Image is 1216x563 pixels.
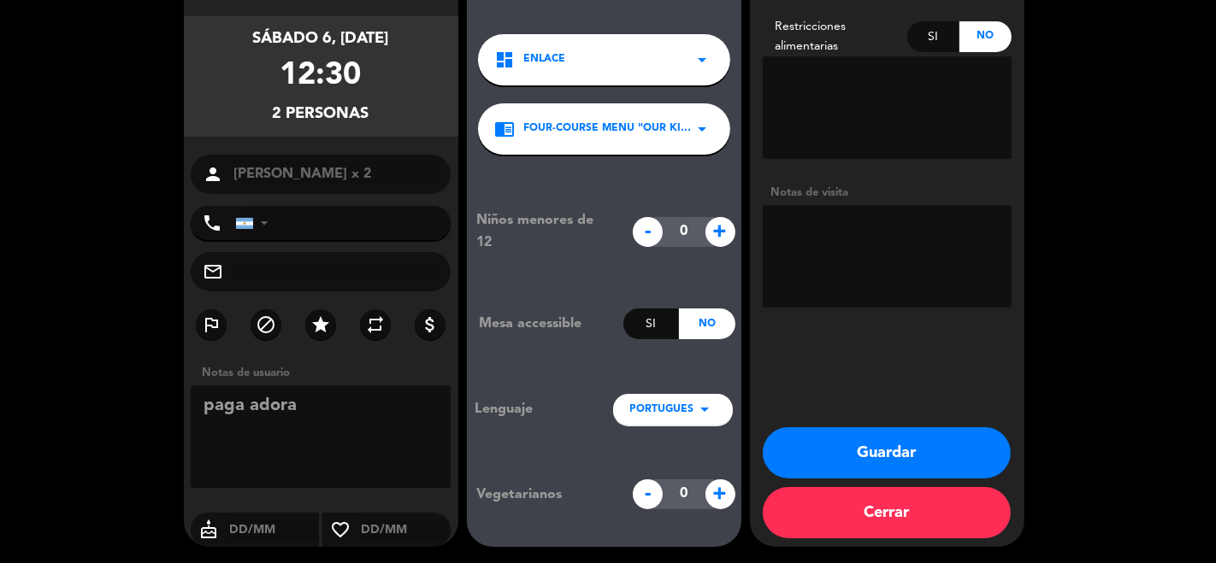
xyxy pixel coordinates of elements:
[763,487,1011,538] button: Cerrar
[463,209,623,254] div: Niños menores de 12
[420,314,440,335] i: attach_money
[907,21,959,52] div: Si
[194,364,458,382] div: Notas de usuario
[705,217,735,247] span: +
[273,102,369,126] div: 2 personas
[360,519,452,541] input: DD/MM
[524,51,566,68] span: Enlace
[280,51,362,102] div: 12:30
[524,120,693,138] span: Four-course menu "Our Kitchen" with wine
[693,50,713,70] i: arrow_drop_down
[695,399,716,419] i: arrow_drop_down
[365,314,386,335] i: repeat
[763,17,908,56] div: Restricciones alimentarias
[467,313,623,335] div: Mesa accessible
[693,119,713,139] i: arrow_drop_down
[705,479,735,509] span: +
[763,427,1011,478] button: Guardar
[623,308,679,339] div: Si
[256,314,276,335] i: block
[495,119,516,139] i: chrome_reader_mode
[201,314,221,335] i: outlined_flag
[236,207,275,239] div: Argentina: +54
[633,217,663,247] span: -
[204,261,224,282] i: mail_outline
[191,519,228,540] i: cake
[633,479,663,509] span: -
[203,213,223,233] i: phone
[763,184,1012,202] div: Notas de visita
[679,308,735,339] div: No
[310,314,331,335] i: star
[253,26,389,51] div: sábado 6, [DATE]
[630,402,694,419] span: PORTUGUES
[463,484,623,506] div: Vegetarianos
[495,50,516,70] i: dashboard
[228,519,320,541] input: DD/MM
[959,21,1012,52] div: No
[475,398,585,420] div: Lenguaje
[322,519,360,540] i: favorite_border
[204,164,224,185] i: person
